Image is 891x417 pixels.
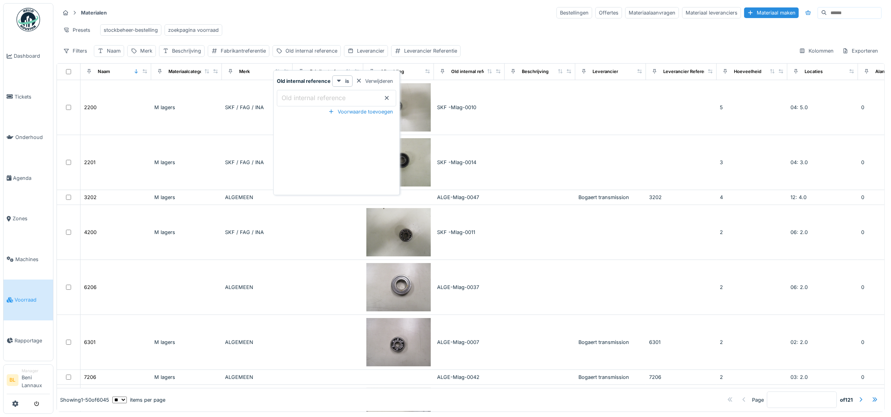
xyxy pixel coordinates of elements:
[280,93,347,102] label: Old internal reference
[437,373,501,381] div: ALGE-Mlag-0042
[790,229,808,235] span: 06: 2.0
[720,283,784,291] div: 2
[15,256,50,263] span: Machines
[437,194,501,201] div: ALGE-Mlag-0047
[345,77,349,85] strong: is
[437,229,501,236] div: SKF -Mlag-0011
[225,338,289,346] div: ALGEMEEN
[578,374,629,380] span: Bogaert transmission
[796,45,837,57] div: Kolommen
[325,106,396,117] div: Voorwaarde toevoegen
[437,104,501,111] div: SKF -Mlag-0010
[140,47,152,55] div: Merk
[154,104,219,111] div: M lagers
[84,159,95,166] div: 2201
[578,194,629,200] span: Bogaert transmission
[595,7,622,18] div: Offertes
[78,9,110,16] strong: Materialen
[720,159,784,166] div: 3
[239,68,250,75] div: Merk
[172,47,201,55] div: Beschrijving
[84,338,95,346] div: 6301
[744,7,799,18] div: Materiaal maken
[682,7,741,18] div: Materiaal leveranciers
[154,338,219,346] div: M lagers
[225,283,289,291] div: ALGEMEEN
[22,368,50,392] li: Beni Lannaux
[154,229,219,236] div: M lagers
[790,159,808,165] span: 04: 3.0
[437,338,501,346] div: ALGE-Mlag-0007
[154,194,219,201] div: M lagers
[15,337,50,344] span: Rapportage
[285,47,337,55] div: Old internal reference
[84,194,97,201] div: 3202
[60,24,94,36] div: Presets
[168,68,208,75] div: Materiaalcategorie
[353,76,396,86] div: Verwijderen
[366,318,431,366] img: 6301
[649,339,660,345] span: 6301
[13,215,50,222] span: Zones
[22,368,50,374] div: Manager
[366,263,431,311] img: 6206
[16,8,40,31] img: Badge_color-CXgf-gQk.svg
[154,373,219,381] div: M lagers
[154,159,219,166] div: M lagers
[366,208,431,256] img: 4200
[225,194,289,201] div: ALGEMEEN
[13,174,50,182] span: Agenda
[720,373,784,381] div: 2
[112,396,165,404] div: items per page
[522,68,549,75] div: Beschrijving
[720,194,784,201] div: 4
[556,7,592,18] div: Bestellingen
[7,374,18,386] li: BL
[221,47,266,55] div: Fabrikantreferentie
[649,374,661,380] span: 7206
[310,68,351,75] div: Fabrikantreferentie
[84,373,96,381] div: 7206
[84,104,97,111] div: 2200
[720,229,784,236] div: 2
[15,134,50,141] span: Onderhoud
[578,339,629,345] span: Bogaert transmission
[107,47,121,55] div: Naam
[98,68,110,75] div: Naam
[15,93,50,101] span: Tickets
[104,26,158,34] div: stockbeheer-bestelling
[60,396,109,404] div: Showing 1 - 50 of 6045
[790,339,808,345] span: 02: 2.0
[225,159,289,166] div: SKF / FAG / INA
[720,104,784,111] div: 5
[663,68,712,75] div: Leverancier Referentie
[839,45,882,57] div: Exporteren
[225,373,289,381] div: ALGEMEEN
[225,229,289,236] div: SKF / FAG / INA
[14,52,50,60] span: Dashboard
[805,68,823,75] div: Locaties
[277,77,331,85] strong: Old internal reference
[15,296,50,304] span: Voorraad
[840,396,853,404] strong: of 121
[752,396,764,404] div: Page
[437,159,501,166] div: SKF -Mlag-0014
[84,229,97,236] div: 4200
[790,194,807,200] span: 12: 4.0
[357,47,384,55] div: Leverancier
[225,104,289,111] div: SKF / FAG / INA
[790,374,808,380] span: 03: 2.0
[84,283,97,291] div: 6206
[625,7,679,18] div: Materiaalaanvragen
[720,338,784,346] div: 2
[451,68,498,75] div: Old internal reference
[593,68,618,75] div: Leverancier
[734,68,761,75] div: Hoeveelheid
[437,283,501,291] div: ALGE-Mlag-0037
[649,194,662,200] span: 3202
[168,26,219,34] div: zoekpagina voorraad
[790,284,808,290] span: 06: 2.0
[790,104,808,110] span: 04: 5.0
[404,47,457,55] div: Leverancier Referentie
[60,45,91,57] div: Filters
